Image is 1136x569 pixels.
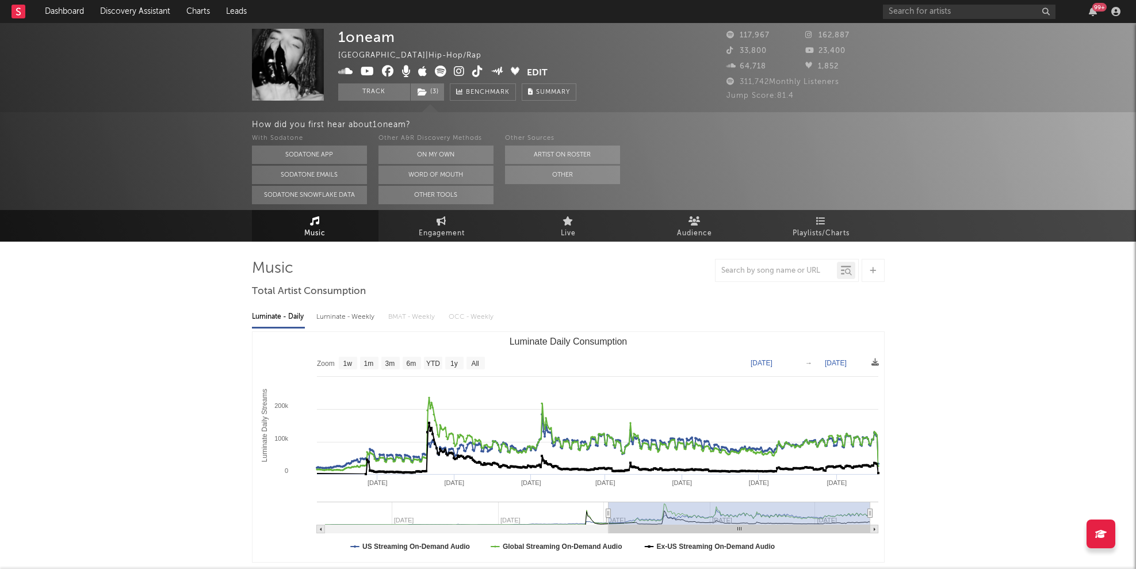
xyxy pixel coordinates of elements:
[274,435,288,442] text: 100k
[385,360,395,368] text: 3m
[378,210,505,242] a: Engagement
[595,479,615,486] text: [DATE]
[260,389,268,462] text: Luminate Daily Streams
[410,83,445,101] span: ( 3 )
[252,285,366,299] span: Total Artist Consumption
[827,479,847,486] text: [DATE]
[362,543,470,551] text: US Streaming On-Demand Audio
[805,63,839,70] span: 1,852
[450,360,458,368] text: 1y
[1089,7,1097,16] button: 99+
[252,210,378,242] a: Music
[726,47,767,55] span: 33,800
[378,166,494,184] button: Word Of Mouth
[793,227,850,240] span: Playlists/Charts
[274,402,288,409] text: 200k
[406,360,416,368] text: 6m
[378,146,494,164] button: On My Own
[505,210,632,242] a: Live
[252,307,305,327] div: Luminate - Daily
[656,543,775,551] text: Ex-US Streaming On-Demand Audio
[368,479,388,486] text: [DATE]
[502,543,622,551] text: Global Streaming On-Demand Audio
[471,360,479,368] text: All
[1092,3,1107,12] div: 99 +
[748,479,768,486] text: [DATE]
[338,29,395,45] div: 1oneam
[304,227,326,240] span: Music
[716,266,837,276] input: Search by song name or URL
[505,132,620,146] div: Other Sources
[378,186,494,204] button: Other Tools
[726,63,766,70] span: 64,718
[444,479,464,486] text: [DATE]
[338,83,410,101] button: Track
[805,359,812,367] text: →
[343,360,352,368] text: 1w
[536,89,570,96] span: Summary
[672,479,692,486] text: [DATE]
[883,5,1055,19] input: Search for artists
[758,210,885,242] a: Playlists/Charts
[378,132,494,146] div: Other A&R Discovery Methods
[505,166,620,184] button: Other
[284,467,288,474] text: 0
[805,32,850,39] span: 162,887
[252,166,367,184] button: Sodatone Emails
[426,360,439,368] text: YTD
[522,83,576,101] button: Summary
[411,83,444,101] button: (3)
[252,186,367,204] button: Sodatone Snowflake Data
[726,78,839,86] span: 311,742 Monthly Listeners
[252,132,367,146] div: With Sodatone
[419,227,465,240] span: Engagement
[316,307,377,327] div: Luminate - Weekly
[505,146,620,164] button: Artist on Roster
[338,49,508,63] div: [GEOGRAPHIC_DATA] | Hip-Hop/Rap
[561,227,576,240] span: Live
[521,479,541,486] text: [DATE]
[317,360,335,368] text: Zoom
[450,83,516,101] a: Benchmark
[466,86,510,100] span: Benchmark
[632,210,758,242] a: Audience
[509,337,627,346] text: Luminate Daily Consumption
[805,47,846,55] span: 23,400
[364,360,373,368] text: 1m
[825,359,847,367] text: [DATE]
[726,32,770,39] span: 117,967
[677,227,712,240] span: Audience
[252,146,367,164] button: Sodatone App
[751,359,772,367] text: [DATE]
[726,92,794,100] span: Jump Score: 81.4
[527,66,548,80] button: Edit
[253,332,884,562] svg: Luminate Daily Consumption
